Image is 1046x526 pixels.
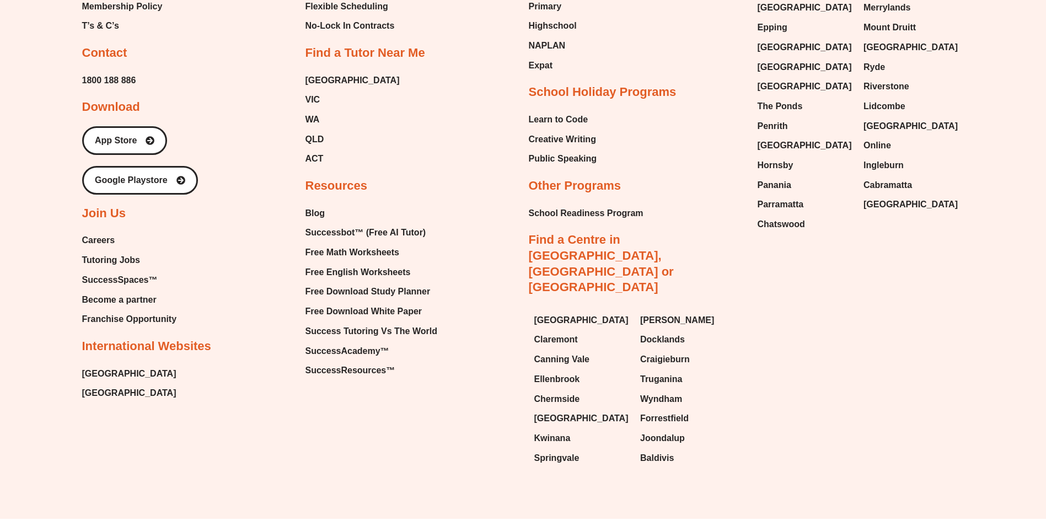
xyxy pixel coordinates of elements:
[305,362,395,379] span: SuccessResources™
[640,331,736,348] a: Docklands
[758,78,852,95] span: [GEOGRAPHIC_DATA]
[863,19,959,36] a: Mount Druitt
[640,351,690,368] span: Craigieburn
[529,205,643,222] a: School Readiness Program
[82,292,177,308] a: Become a partner
[534,450,630,466] a: Springvale
[305,283,431,300] span: Free Download Study Planner
[305,92,320,108] span: VIC
[305,131,400,148] a: QLD
[758,118,788,135] span: Penrith
[640,450,736,466] a: Baldivis
[534,430,630,447] a: Kwinana
[529,111,588,128] span: Learn to Code
[529,18,577,34] span: Highschool
[758,59,852,76] span: [GEOGRAPHIC_DATA]
[758,196,804,213] span: Parramatta
[82,339,211,355] h2: International Websites
[863,59,885,76] span: Ryde
[758,98,853,115] a: The Ponds
[534,331,578,348] span: Claremont
[863,137,891,154] span: Online
[305,323,437,340] span: Success Tutoring Vs The World
[305,343,389,359] span: SuccessAcademy™
[862,401,1046,526] iframe: Chat Widget
[82,232,115,249] span: Careers
[758,137,853,154] a: [GEOGRAPHIC_DATA]
[758,177,853,194] a: Panania
[863,78,909,95] span: Riverstone
[863,39,958,56] span: [GEOGRAPHIC_DATA]
[82,311,177,328] a: Franchise Opportunity
[534,351,630,368] a: Canning Vale
[863,177,912,194] span: Cabramatta
[863,196,958,213] span: [GEOGRAPHIC_DATA]
[640,391,736,407] a: Wyndham
[534,371,630,388] a: Ellenbrook
[863,118,959,135] a: [GEOGRAPHIC_DATA]
[529,37,566,54] span: NAPLAN
[529,57,582,74] a: Expat
[82,272,177,288] a: SuccessSpaces™
[640,351,736,368] a: Craigieburn
[305,178,368,194] h2: Resources
[529,18,582,34] a: Highschool
[305,224,437,241] a: Successbot™ (Free AI Tutor)
[529,151,597,167] a: Public Speaking
[758,157,853,174] a: Hornsby
[305,343,437,359] a: SuccessAcademy™
[305,264,411,281] span: Free English Worksheets
[95,176,168,185] span: Google Playstore
[863,78,959,95] a: Riverstone
[640,410,736,427] a: Forrestfield
[82,166,198,195] a: Google Playstore
[640,430,685,447] span: Joondalup
[305,362,437,379] a: SuccessResources™
[640,331,685,348] span: Docklands
[82,45,127,61] h2: Contact
[82,72,136,89] a: 1800 188 886
[305,92,400,108] a: VIC
[82,252,140,269] span: Tutoring Jobs
[529,111,597,128] a: Learn to Code
[82,232,177,249] a: Careers
[305,18,399,34] a: No-Lock In Contracts
[305,45,425,61] h2: Find a Tutor Near Me
[82,18,119,34] span: T’s & C’s
[863,98,905,115] span: Lidcombe
[529,57,553,74] span: Expat
[863,19,916,36] span: Mount Druitt
[534,430,571,447] span: Kwinana
[534,371,580,388] span: Ellenbrook
[640,450,674,466] span: Baldivis
[305,111,400,128] a: WA
[758,196,853,213] a: Parramatta
[82,366,176,382] a: [GEOGRAPHIC_DATA]
[529,178,621,194] h2: Other Programs
[640,430,736,447] a: Joondalup
[305,72,400,89] a: [GEOGRAPHIC_DATA]
[305,151,400,167] a: ACT
[305,18,395,34] span: No-Lock In Contracts
[534,351,589,368] span: Canning Vale
[758,177,791,194] span: Panania
[529,84,677,100] h2: School Holiday Programs
[640,391,682,407] span: Wyndham
[82,385,176,401] a: [GEOGRAPHIC_DATA]
[305,283,437,300] a: Free Download Study Planner
[758,19,787,36] span: Epping
[534,312,629,329] span: [GEOGRAPHIC_DATA]
[529,131,597,148] a: Creative Writing
[534,410,630,427] a: [GEOGRAPHIC_DATA]
[82,272,158,288] span: SuccessSpaces™
[863,137,959,154] a: Online
[82,99,140,115] h2: Download
[758,39,852,56] span: [GEOGRAPHIC_DATA]
[305,111,320,128] span: WA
